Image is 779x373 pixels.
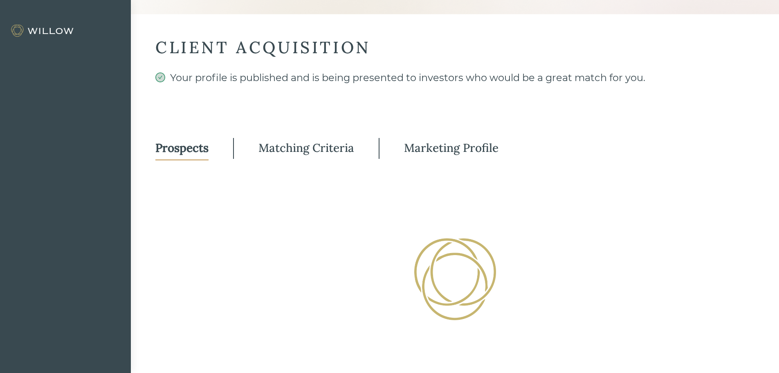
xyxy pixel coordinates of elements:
[10,24,76,37] img: Willow
[155,136,209,161] a: Prospects
[258,136,354,161] a: Matching Criteria
[155,140,209,155] div: Prospects
[414,238,496,320] img: Loading!
[404,140,498,155] div: Marketing Profile
[155,37,754,58] div: CLIENT ACQUISITION
[155,70,754,115] div: Your profile is published and is being presented to investors who would be a great match for you.
[258,140,354,155] div: Matching Criteria
[155,72,165,82] span: check-circle
[404,136,498,161] a: Marketing Profile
